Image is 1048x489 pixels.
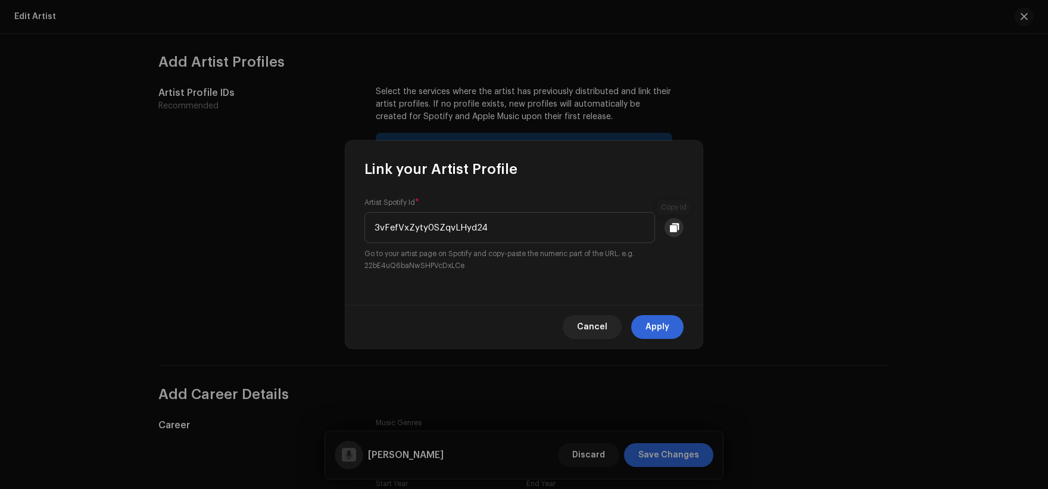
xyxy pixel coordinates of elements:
span: Link your Artist Profile [364,160,517,179]
span: Cancel [577,315,607,339]
button: Cancel [563,315,622,339]
span: Apply [645,315,669,339]
small: Go to your artist page on Spotify and copy-paste the numeric part of the URL. e.g. 22bE4uQ6baNwSH... [364,248,684,272]
input: e.g. 22bE4uQ6baNwSHPVcDxLCe [364,212,655,243]
label: Artist Spotify Id [364,198,419,207]
button: Apply [631,315,684,339]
